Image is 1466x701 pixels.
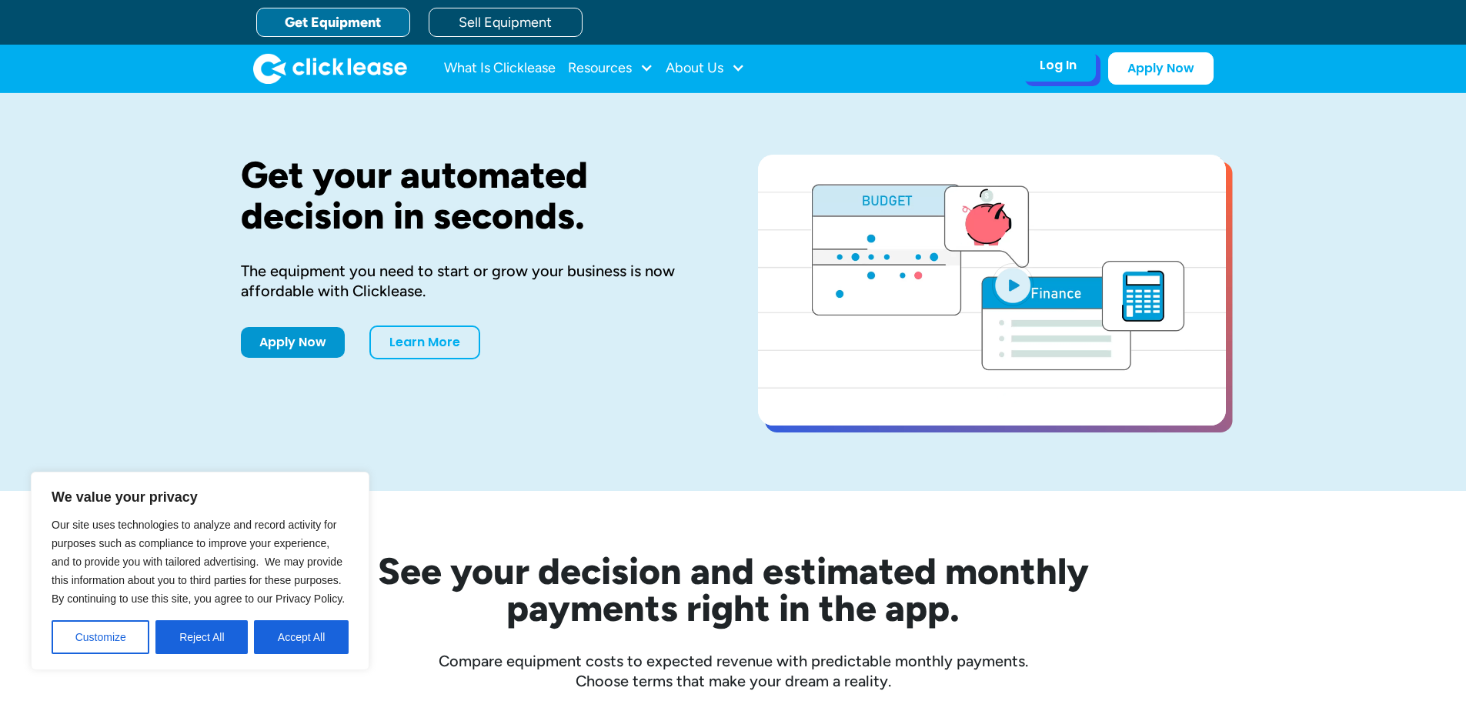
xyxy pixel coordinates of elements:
a: Sell Equipment [429,8,583,37]
div: Log In [1040,58,1077,73]
div: We value your privacy [31,472,369,670]
button: Accept All [254,620,349,654]
a: Apply Now [241,327,345,358]
a: open lightbox [758,155,1226,426]
a: What Is Clicklease [444,53,556,84]
div: Compare equipment costs to expected revenue with predictable monthly payments. Choose terms that ... [241,651,1226,691]
p: We value your privacy [52,488,349,506]
a: Learn More [369,325,480,359]
a: Get Equipment [256,8,410,37]
img: Blue play button logo on a light blue circular background [992,263,1034,306]
a: Apply Now [1108,52,1214,85]
div: About Us [666,53,745,84]
h1: Get your automated decision in seconds. [241,155,709,236]
button: Reject All [155,620,248,654]
div: The equipment you need to start or grow your business is now affordable with Clicklease. [241,261,709,301]
span: Our site uses technologies to analyze and record activity for purposes such as compliance to impr... [52,519,345,605]
img: Clicklease logo [253,53,407,84]
a: home [253,53,407,84]
h2: See your decision and estimated monthly payments right in the app. [302,552,1164,626]
div: Resources [568,53,653,84]
button: Customize [52,620,149,654]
